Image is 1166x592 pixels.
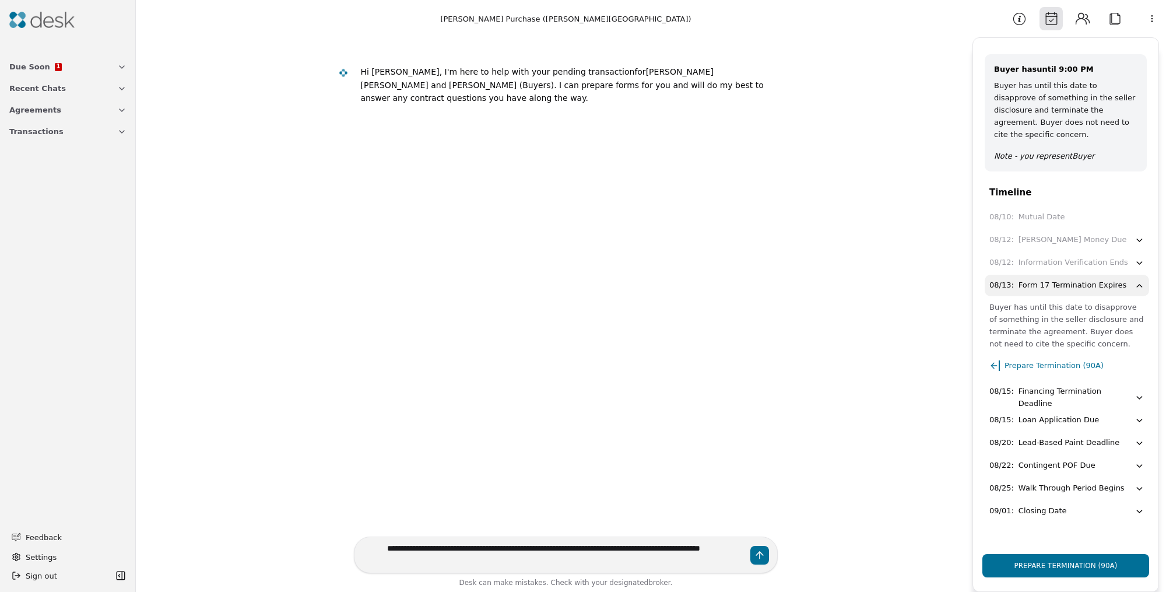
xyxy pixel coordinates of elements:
[9,125,64,138] span: Transactions
[361,65,769,105] div: [PERSON_NAME] [PERSON_NAME] and [PERSON_NAME] (Buyers)
[985,229,1149,251] button: 08/12:[PERSON_NAME] Money Due
[9,82,66,94] span: Recent Chats
[1019,279,1127,292] div: Form 17 Termination Expires
[1019,211,1065,223] div: Mutual Date
[26,551,57,563] span: Settings
[1019,460,1095,472] div: Contingent POF Due
[26,570,57,582] span: Sign out
[2,99,134,121] button: Agreements
[989,505,1014,517] div: 09/01 :
[1019,257,1128,269] div: Information Verification Ends
[985,275,1149,296] button: 08/13:Form 17 Termination Expires
[989,234,1014,246] div: 08/12 :
[7,566,113,585] button: Sign out
[361,80,764,103] div: . I can prepare forms for you and will do my best to answer any contract questions you have along...
[354,577,778,592] div: Desk can make mistakes. Check with your broker.
[1019,482,1125,495] div: Walk Through Period Begins
[7,548,129,566] button: Settings
[634,67,645,76] div: for
[985,387,1149,408] button: 08/15:Financing Termination Deadline
[440,13,691,25] div: [PERSON_NAME] Purchase ([PERSON_NAME][GEOGRAPHIC_DATA])
[989,482,1014,495] div: 08/25 :
[361,67,635,76] div: Hi [PERSON_NAME], I'm here to help with your pending transaction
[1019,414,1099,426] div: Loan Application Due
[989,279,1014,292] div: 08/13 :
[338,68,348,78] img: Desk
[989,350,1104,376] button: Prepare Termination (90A)
[2,78,134,99] button: Recent Chats
[985,500,1149,522] button: 09/01:Closing Date
[985,478,1149,499] button: 08/25:Walk Through Period Begins
[989,414,1014,426] div: 08/15 :
[989,460,1014,472] div: 08/22 :
[2,121,134,142] button: Transactions
[1019,505,1067,517] div: Closing Date
[56,64,60,69] span: 1
[1019,386,1135,410] div: Financing Termination Deadline
[2,56,134,78] button: Due Soon1
[9,61,50,73] span: Due Soon
[989,257,1014,269] div: 08/12 :
[994,79,1137,141] div: Buyer has until this date to disapprove of something in the seller disclosure and terminate the a...
[989,386,1014,398] div: 08/15 :
[5,527,127,548] button: Feedback
[609,579,648,587] span: designated
[985,252,1149,274] button: 08/12:Information Verification Ends
[989,301,1144,350] div: Buyer has until this date to disapprove of something in the seller disclosure and terminate the a...
[26,531,120,544] span: Feedback
[354,537,778,573] textarea: Write your prompt here
[1019,437,1120,449] div: Lead-Based Paint Deadline
[750,546,769,565] button: Send message
[985,206,1149,228] button: 08/10:Mutual Date
[989,437,1014,449] div: 08/20 :
[985,432,1149,454] button: 08/20:Lead-Based Paint Deadline
[982,554,1149,577] button: Prepare Termination (90A)
[9,104,61,116] span: Agreements
[989,211,1014,223] div: 08/10 :
[9,12,75,28] img: Desk
[973,185,1158,199] div: Timeline
[994,150,1137,162] p: Note - you represent Buyer
[1005,359,1104,372] span: Prepare Termination (90A)
[1019,234,1127,246] div: [PERSON_NAME] Money Due
[985,455,1149,477] button: 08/22:Contingent POF Due
[985,409,1149,431] button: 08/15:Loan Application Due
